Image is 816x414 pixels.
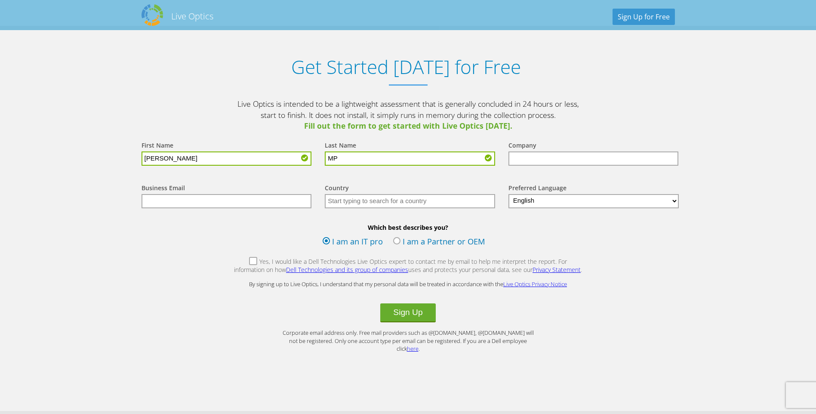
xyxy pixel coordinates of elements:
[380,303,435,322] button: Sign Up
[325,184,349,194] label: Country
[393,236,485,249] label: I am a Partner or OEM
[171,10,213,22] h2: Live Optics
[236,120,580,132] span: Fill out the form to get started with Live Optics [DATE].
[613,9,675,25] a: Sign Up for Free
[325,141,356,151] label: Last Name
[142,4,163,26] img: Dell Dpack
[508,141,536,151] label: Company
[234,257,583,276] label: Yes, I would like a Dell Technologies Live Optics expert to contact me by email to help me interp...
[133,56,679,78] h1: Get Started [DATE] for Free
[286,266,408,274] a: Dell Technologies and its group of companies
[533,266,581,274] a: Privacy Statement
[142,184,185,194] label: Business Email
[133,223,684,232] b: Which best describes you?
[508,184,567,194] label: Preferred Language
[325,194,495,208] input: Start typing to search for a country
[236,99,580,132] p: Live Optics is intended to be a lightweight assessment that is generally concluded in 24 hours or...
[279,329,537,353] p: Corporate email address only. Free mail providers such as @[DOMAIN_NAME], @[DOMAIN_NAME] will not...
[407,345,419,352] a: here
[323,236,383,249] label: I am an IT pro
[236,280,580,288] p: By signing up to Live Optics, I understand that my personal data will be treated in accordance wi...
[142,141,173,151] label: First Name
[503,280,567,288] a: Live Optics Privacy Notice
